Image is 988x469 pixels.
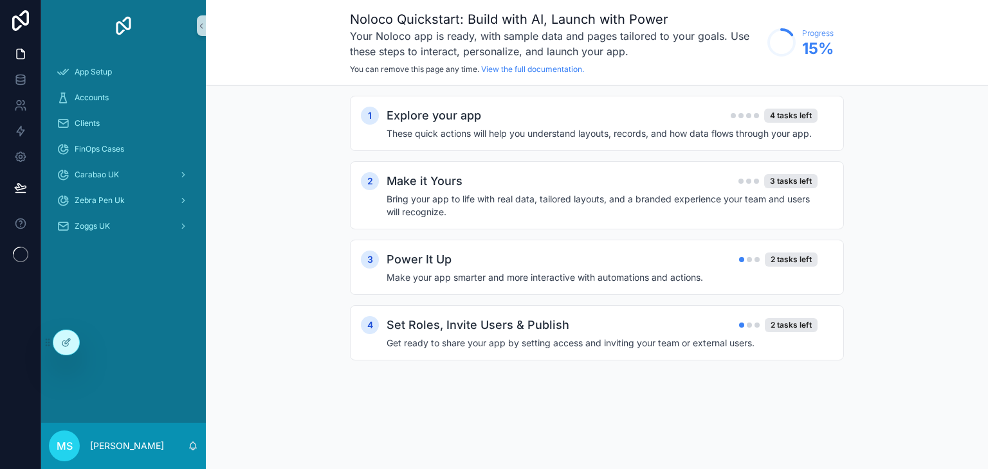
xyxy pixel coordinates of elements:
[113,15,134,36] img: App logo
[802,39,834,59] span: 15 %
[90,439,164,452] p: [PERSON_NAME]
[57,438,73,454] span: MS
[49,86,198,109] a: Accounts
[350,10,761,28] h1: Noloco Quickstart: Build with AI, Launch with Power
[75,144,124,154] span: FinOps Cases
[49,189,198,212] a: Zebra Pen Uk
[802,28,834,39] span: Progress
[75,195,125,206] span: Zebra Pen Uk
[481,64,584,74] a: View the full documentation.
[49,215,198,238] a: Zoggs UK
[75,170,119,180] span: Carabao UK
[41,51,206,254] div: scrollable content
[49,60,198,84] a: App Setup
[49,112,198,135] a: Clients
[49,137,198,161] a: FinOps Cases
[75,67,112,77] span: App Setup
[350,64,479,74] span: You can remove this page any time.
[49,163,198,186] a: Carabao UK
[75,118,100,128] span: Clients
[75,221,110,231] span: Zoggs UK
[75,93,109,103] span: Accounts
[350,28,761,59] h3: Your Noloco app is ready, with sample data and pages tailored to your goals. Use these steps to i...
